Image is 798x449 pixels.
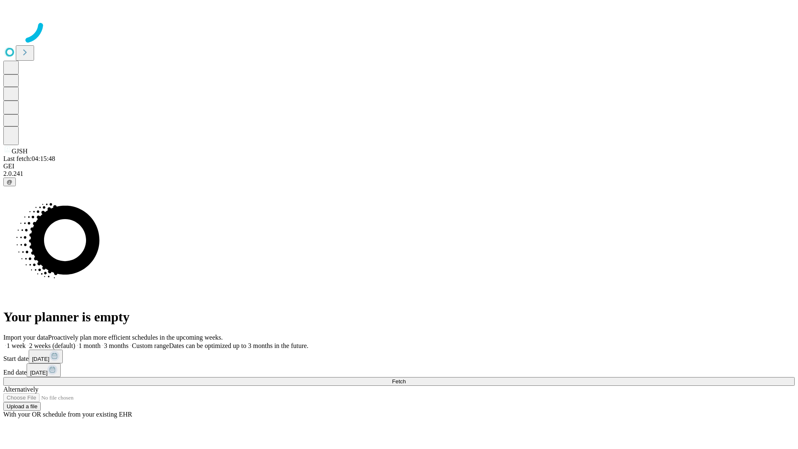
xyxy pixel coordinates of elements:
[27,363,61,377] button: [DATE]
[29,350,63,363] button: [DATE]
[32,356,49,362] span: [DATE]
[12,148,27,155] span: GJSH
[3,386,38,393] span: Alternatively
[392,378,406,385] span: Fetch
[3,170,795,178] div: 2.0.241
[3,377,795,386] button: Fetch
[3,363,795,377] div: End date
[104,342,128,349] span: 3 months
[132,342,169,349] span: Custom range
[3,411,132,418] span: With your OR schedule from your existing EHR
[3,178,16,186] button: @
[3,155,55,162] span: Last fetch: 04:15:48
[169,342,308,349] span: Dates can be optimized up to 3 months in the future.
[3,334,48,341] span: Import your data
[30,370,47,376] span: [DATE]
[3,309,795,325] h1: Your planner is empty
[7,179,12,185] span: @
[3,163,795,170] div: GEI
[48,334,223,341] span: Proactively plan more efficient schedules in the upcoming weeks.
[3,402,41,411] button: Upload a file
[3,350,795,363] div: Start date
[29,342,75,349] span: 2 weeks (default)
[7,342,26,349] span: 1 week
[79,342,101,349] span: 1 month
